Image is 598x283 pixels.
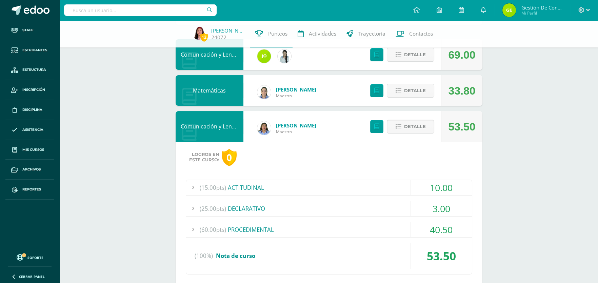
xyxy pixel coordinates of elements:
img: 92b4cd6317514f3a95ab5afe372469bd.png [193,26,206,40]
span: (25.00pts) [200,201,226,216]
img: 937d777aa527c70189f9fb3facc5f1f6.png [278,49,291,63]
span: Detalle [404,120,425,133]
span: Logros en este curso: [189,152,219,163]
a: [PERSON_NAME] [211,27,245,34]
span: Detalle [404,48,425,61]
div: 69.00 [448,40,475,70]
span: Soporte [27,255,43,260]
span: Maestro [276,93,316,99]
a: Asistencia [5,120,54,140]
div: Matemáticas [176,75,243,106]
img: c4fdb2b3b5c0576fe729d7be1ce23d7b.png [502,3,516,17]
div: PROCEDIMENTAL [186,222,472,237]
span: Nota de curso [216,252,255,260]
img: 564a5008c949b7a933dbd60b14cd9c11.png [257,85,271,99]
img: d5f85972cab0d57661bd544f50574cc9.png [257,121,271,135]
div: 33.80 [448,76,475,106]
span: 12 [200,33,208,41]
a: Disciplina [5,100,54,120]
span: Reportes [22,187,41,192]
span: Trayectoria [358,30,385,37]
div: Comunicación y Lenguaje, Idioma Extranjero [176,39,243,70]
a: Trayectoria [341,20,391,47]
span: Maestro [276,129,316,135]
button: Detalle [387,120,434,134]
span: Estructura [22,67,46,73]
a: 24072 [211,34,226,41]
a: [PERSON_NAME] [276,122,316,129]
a: Comunicación y Lenguaje, Idioma Extranjero [181,51,294,58]
div: 53.50 [411,243,472,269]
img: 79eb5cb28572fb7ebe1e28c28929b0fa.png [257,49,271,63]
span: Disciplina [22,107,42,113]
div: DECLARATIVO [186,201,472,216]
a: Reportes [5,180,54,200]
a: Inscripción [5,80,54,100]
span: Contactos [409,30,433,37]
a: Estudiantes [5,40,54,60]
button: Detalle [387,84,434,98]
div: Comunicación y Lenguaje Idioma Español [176,111,243,142]
span: Gestión de Convivencia [521,4,562,11]
a: Punteos [250,20,293,47]
span: Mi Perfil [521,10,562,16]
div: ACTITUDINAL [186,180,472,195]
a: Contactos [391,20,438,47]
span: (60.00pts) [200,222,226,237]
span: Mis cursos [22,147,44,153]
a: Actividades [293,20,341,47]
a: Matemáticas [193,87,226,94]
span: Actividades [309,30,336,37]
span: (15.00pts) [200,180,226,195]
span: Punteos [268,30,287,37]
a: Soporte [8,252,52,262]
div: 53.50 [448,112,475,142]
span: Staff [22,27,33,33]
div: 0 [222,149,237,166]
span: Asistencia [22,127,43,133]
span: (100%) [195,243,213,269]
a: Estructura [5,60,54,80]
div: 10.00 [411,180,472,195]
span: Detalle [404,84,425,97]
span: Cerrar panel [19,274,45,279]
a: [PERSON_NAME] [276,86,316,93]
input: Busca un usuario... [64,4,217,16]
span: Inscripción [22,87,45,93]
a: Archivos [5,160,54,180]
a: Mis cursos [5,140,54,160]
a: Staff [5,20,54,40]
div: 3.00 [411,201,472,216]
div: 40.50 [411,222,472,237]
span: Archivos [22,167,41,172]
button: Detalle [387,48,434,62]
span: Estudiantes [22,47,47,53]
a: Comunicación y Lenguaje Idioma Español [181,123,286,130]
